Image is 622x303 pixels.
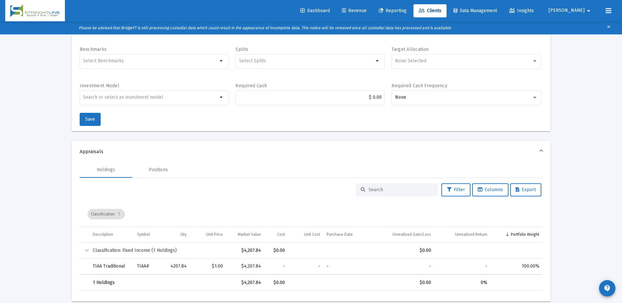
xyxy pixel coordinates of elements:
span: Insights [509,8,534,13]
div: Cost [277,232,285,237]
span: Columns [478,187,503,192]
label: Investment Model [80,83,119,89]
td: Collapse [80,243,90,258]
input: $2000.00 [239,95,382,100]
span: Revenue [342,8,367,13]
span: Export [516,187,536,192]
input: undefined [83,95,218,100]
a: Dashboard [295,4,335,17]
td: Column Unrealized Gain/Loss [371,227,434,243]
div: - [291,263,320,270]
input: Search [369,187,433,192]
div: Classification [88,209,125,219]
mat-icon: clear [606,23,611,33]
a: Revenue [337,4,372,17]
div: Purchase Date [327,232,353,237]
span: Save [85,116,95,122]
td: Column Description [90,227,134,243]
div: - [438,263,487,270]
div: $4,207.84 [230,247,261,254]
span: None [395,94,406,100]
a: Reporting [373,4,412,17]
div: - [327,263,367,270]
td: TIAA Traditional [90,258,134,274]
td: Classification: Fixed Income (1 Holdings) [90,243,227,258]
td: Column Cost [264,227,288,243]
div: 4207.84 [168,263,186,270]
div: $0.00 [268,247,285,254]
div: Description [93,232,113,237]
div: Holdings [97,167,115,173]
div: Appraisals [72,162,551,301]
label: Required Cash Frequency [391,83,447,89]
div: Unit Cost [304,232,320,237]
div: $4,207.84 [230,263,261,270]
button: Columns [472,183,509,196]
td: Column Unit Cost [288,227,323,243]
td: Column Unrealized Return [434,227,491,243]
mat-icon: arrow_drop_down [218,57,226,65]
span: Data Management [453,8,497,13]
div: Unrealized Return [455,232,487,237]
div: Unit Price [206,232,223,237]
span: Reporting [379,8,407,13]
mat-chip-list: Selection [83,57,218,65]
div: Market Value [238,232,261,237]
input: Select Splits [239,58,374,64]
div: $0.00 [374,247,431,254]
div: Unrealized Gain/Loss [392,232,431,237]
td: Column Market Value [226,227,264,243]
i: Please be advised that BridgeFT is still processing custodial data which could result in the appe... [79,26,452,30]
a: Insights [504,4,539,17]
td: TIAA# [134,258,165,274]
img: Dashboard [10,4,60,17]
div: $0.00 [268,279,285,286]
div: $0.00 [374,279,431,286]
div: 100.00% [494,263,539,270]
span: Dashboard [300,8,330,13]
td: Column Portfolio Weight [491,227,542,243]
button: Export [510,183,541,196]
div: Portfolio Weight [511,232,539,237]
a: Data Management [448,4,502,17]
td: Column Qty [165,227,190,243]
span: None Selected [395,58,426,64]
mat-chip-list: Selection [239,57,374,65]
span: Appraisals [80,148,540,155]
span: Filter [447,187,465,192]
div: Data grid [80,202,543,291]
div: - [374,263,431,270]
mat-icon: arrow_drop_down [218,93,226,101]
button: Filter [441,183,471,196]
div: Qty [180,232,187,237]
mat-icon: arrow_drop_down [374,57,382,65]
td: Column Symbol [134,227,165,243]
span: [PERSON_NAME] [549,8,585,13]
mat-icon: contact_support [603,284,611,292]
mat-icon: arrow_drop_down [585,4,592,17]
mat-expansion-panel-header: Appraisals [72,141,551,162]
button: [PERSON_NAME] [541,4,600,17]
div: Positions [149,167,168,173]
div: $1.00 [193,263,223,270]
div: 1 Holdings [93,279,131,286]
div: $4,207.84 [230,279,261,286]
input: Select Benchmarks [83,58,218,64]
td: Column Unit Price [190,227,227,243]
div: Symbol [137,232,150,237]
label: Benchmarks [80,47,107,52]
div: Data grid toolbar [88,202,538,227]
div: - [268,263,285,270]
label: Splits [235,47,248,52]
td: Column Purchase Date [323,227,371,243]
label: Required Cash [235,83,267,89]
label: Target Allocation [391,47,429,52]
a: Clients [413,4,447,17]
button: Save [80,113,101,126]
span: Clients [419,8,441,13]
div: 0% [438,279,487,286]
